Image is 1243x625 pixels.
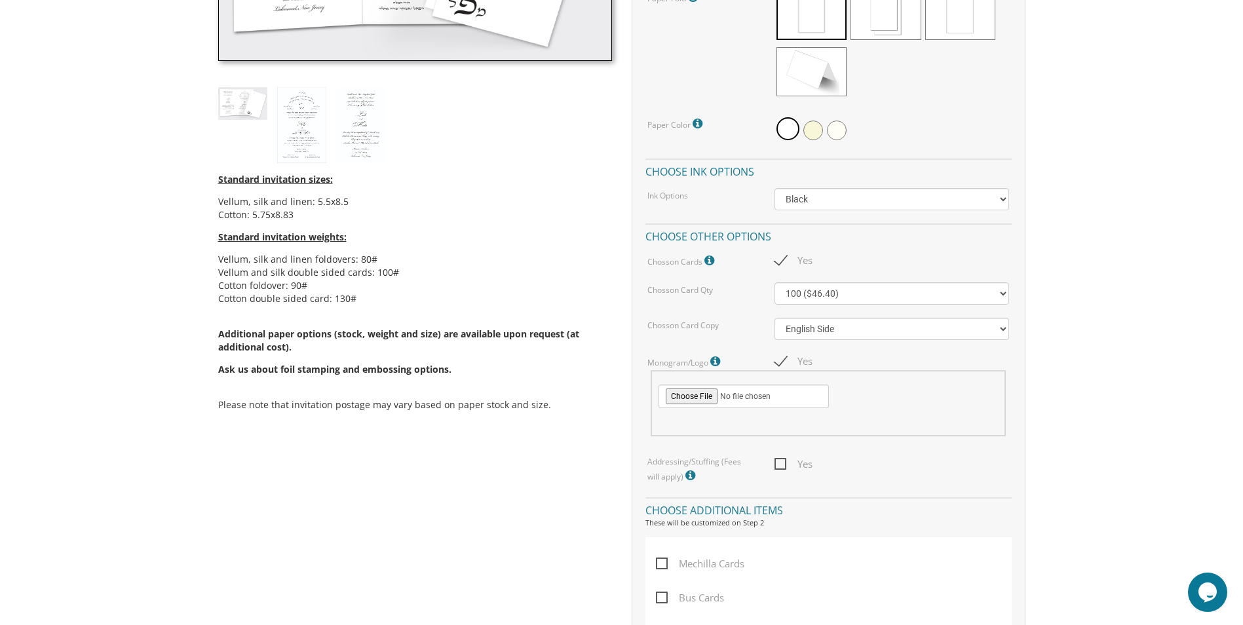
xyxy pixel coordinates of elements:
[656,590,724,606] span: Bus Cards
[645,159,1012,181] h4: Choose ink options
[647,284,713,295] label: Chosson Card Qty
[218,266,612,279] li: Vellum and silk double sided cards: 100#
[647,252,717,269] label: Chosson Cards
[218,195,612,208] li: Vellum, silk and linen: 5.5x8.5
[218,87,267,119] img: style4_thumb.jpg
[218,253,612,266] li: Vellum, silk and linen foldovers: 80#
[218,279,612,292] li: Cotton foldover: 90#
[336,87,385,163] img: style4_eng.jpg
[218,292,612,305] li: Cotton double sided card: 130#
[218,231,347,243] span: Standard invitation weights:
[645,518,1012,528] div: These will be customized on Step 2
[218,173,333,185] span: Standard invitation sizes:
[647,190,688,201] label: Ink Options
[647,353,723,370] label: Monogram/Logo
[277,87,326,163] img: style4_heb.jpg
[647,456,755,484] label: Addressing/Stuffing (Fees will apply)
[647,115,706,132] label: Paper Color
[647,320,719,331] label: Chosson Card Copy
[218,328,612,376] span: Additional paper options (stock, weight and size) are available upon request (at additional cost).
[656,556,744,572] span: Mechilla Cards
[645,223,1012,246] h4: Choose other options
[774,252,813,269] span: Yes
[218,208,612,221] li: Cotton: 5.75x8.83
[1188,573,1230,612] iframe: chat widget
[645,497,1012,520] h4: Choose additional items
[774,456,813,472] span: Yes
[774,353,813,369] span: Yes
[218,163,612,425] div: Please note that invitation postage may vary based on paper stock and size.
[218,363,451,375] span: Ask us about foil stamping and embossing options.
